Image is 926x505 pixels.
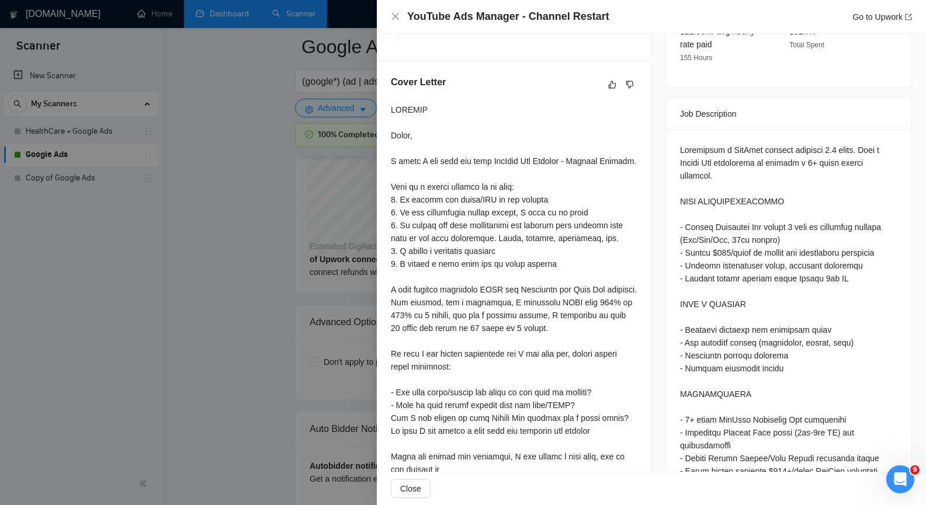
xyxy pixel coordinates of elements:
[910,465,920,475] span: 9
[789,41,824,49] span: Total Spent
[680,98,897,130] div: Job Description
[626,80,634,89] span: dislike
[680,54,712,62] span: 155 Hours
[852,12,912,22] a: Go to Upworkexport
[391,479,431,498] button: Close
[391,12,400,21] span: close
[905,13,912,20] span: export
[391,75,446,89] h5: Cover Letter
[623,78,637,92] button: dislike
[605,78,619,92] button: like
[886,465,914,493] iframe: Intercom live chat
[608,80,616,89] span: like
[391,12,400,22] button: Close
[407,9,609,24] h4: YouTube Ads Manager - Channel Restart
[400,482,421,495] span: Close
